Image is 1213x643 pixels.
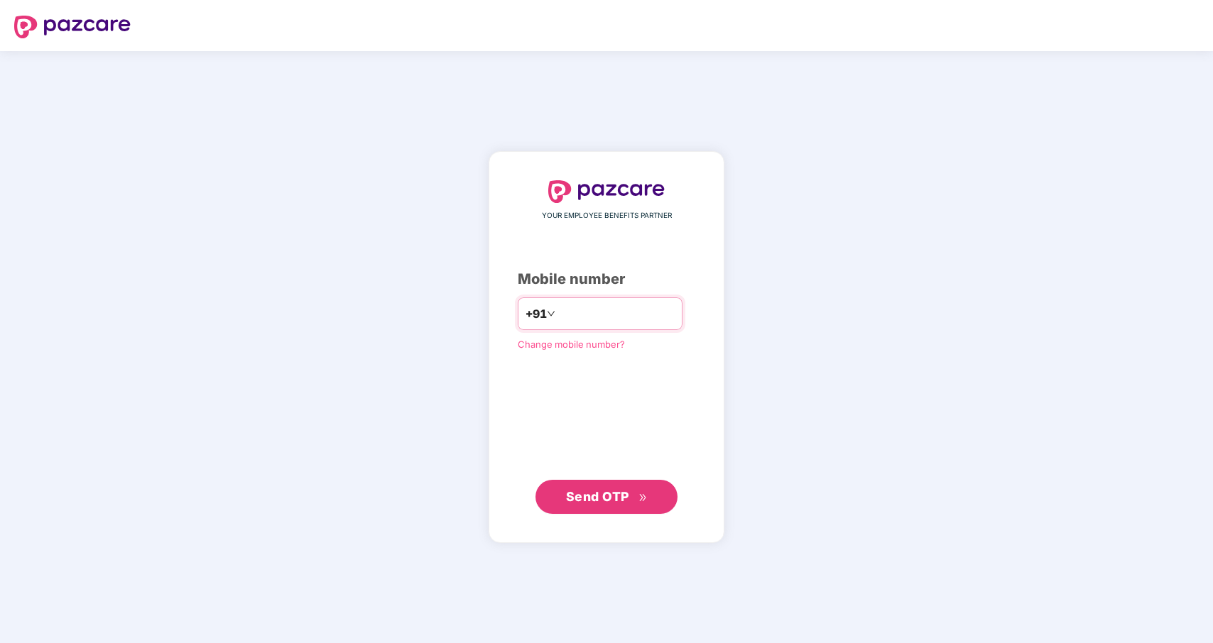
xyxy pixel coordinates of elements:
[566,489,629,504] span: Send OTP
[518,268,695,290] div: Mobile number
[535,480,678,514] button: Send OTPdouble-right
[14,16,131,38] img: logo
[542,210,672,221] span: YOUR EMPLOYEE BENEFITS PARTNER
[526,305,547,323] span: +91
[638,493,648,502] span: double-right
[518,339,625,350] a: Change mobile number?
[547,309,555,318] span: down
[548,180,665,203] img: logo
